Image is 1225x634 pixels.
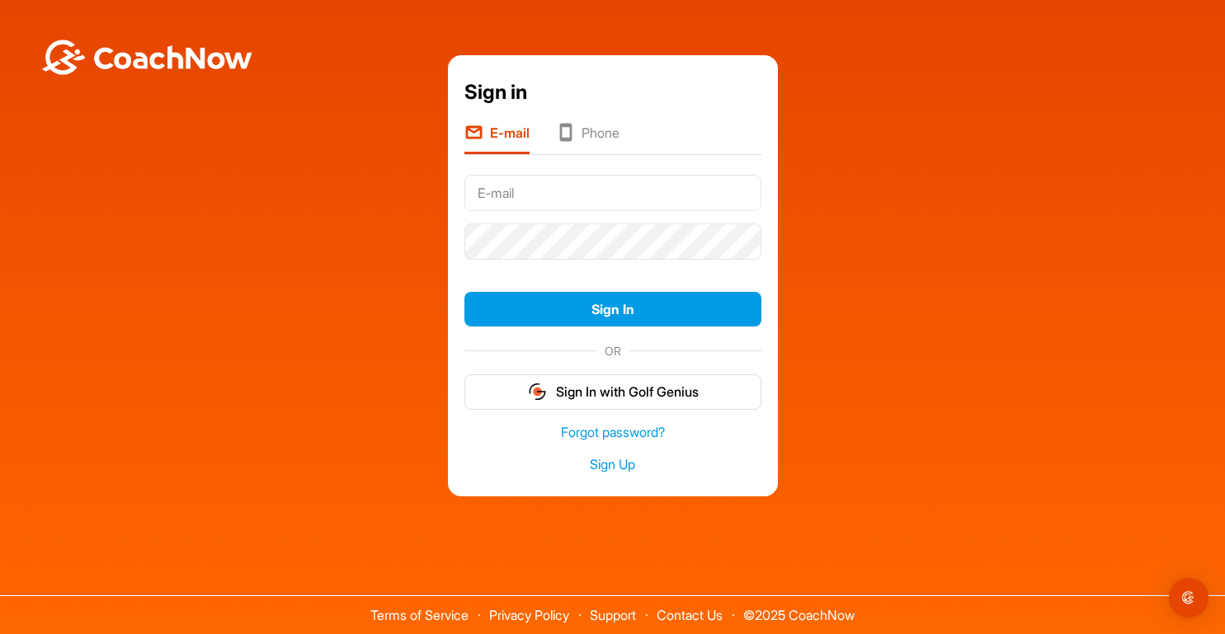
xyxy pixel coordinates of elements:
[464,77,761,107] div: Sign in
[657,607,723,623] a: Contact Us
[527,382,548,402] img: gg_logo
[556,123,620,154] li: Phone
[40,40,254,75] img: BwLJSsUCoWCh5upNqxVrqldRgqLPVwmV24tXu5FoVAoFEpwwqQ3VIfuoInZCoVCoTD4vwADAC3ZFMkVEQFDAAAAAElFTkSuQmCC
[464,175,761,211] input: E-mail
[464,455,761,474] a: Sign Up
[735,596,863,622] span: © 2025 CoachNow
[596,342,629,359] span: OR
[464,374,761,410] button: Sign In with Golf Genius
[590,607,636,623] a: Support
[1169,578,1209,618] div: Open Intercom Messenger
[464,292,761,327] button: Sign In
[370,607,469,623] a: Terms of Service
[489,607,569,623] a: Privacy Policy
[464,423,761,442] a: Forgot password?
[464,123,530,154] li: E-mail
